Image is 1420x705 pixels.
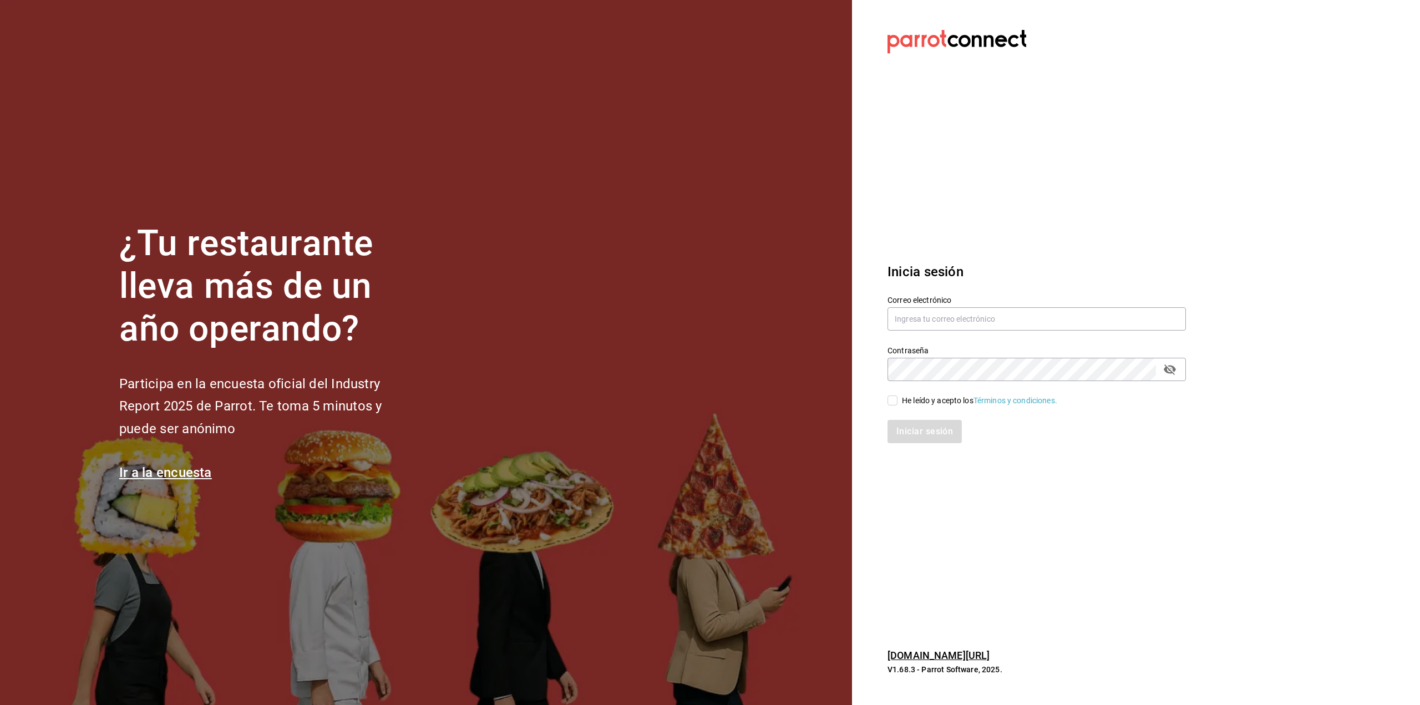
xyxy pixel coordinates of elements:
[887,296,1186,304] label: Correo electrónico
[887,650,990,661] a: [DOMAIN_NAME][URL]
[119,222,419,350] h1: ¿Tu restaurante lleva más de un año operando?
[887,307,1186,331] input: Ingresa tu correo electrónico
[119,465,212,480] a: Ir a la encuesta
[887,347,1186,354] label: Contraseña
[902,395,1057,407] div: He leído y acepto los
[973,396,1057,405] a: Términos y condiciones.
[119,373,419,440] h2: Participa en la encuesta oficial del Industry Report 2025 de Parrot. Te toma 5 minutos y puede se...
[887,664,1186,675] p: V1.68.3 - Parrot Software, 2025.
[1160,360,1179,379] button: passwordField
[887,262,1186,282] h3: Inicia sesión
